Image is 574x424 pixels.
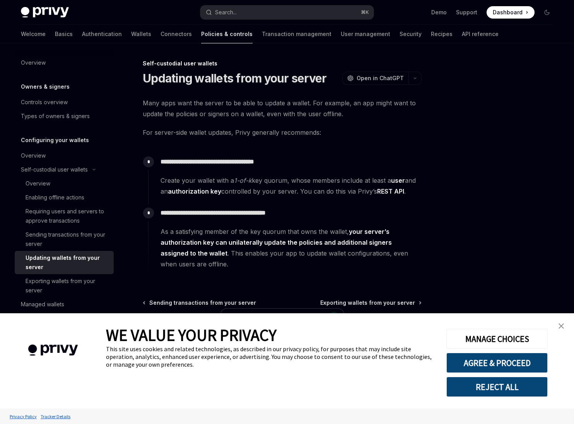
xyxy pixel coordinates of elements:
a: Types of owners & signers [15,109,114,123]
a: Requiring users and servers to approve transactions [15,204,114,228]
a: Exporting wallets from your server [15,274,114,297]
h1: Updating wallets from your server [143,71,326,85]
span: Exporting wallets from your server [320,299,415,307]
a: Controls overview [15,95,114,109]
div: Overview [26,179,50,188]
button: Toggle Common use cases section [15,311,114,325]
h5: Configuring your wallets [21,136,89,145]
a: Tracker Details [39,410,72,423]
div: Exporting wallets from your server [26,276,109,295]
a: Enabling offline actions [15,191,114,204]
span: Create your wallet with a key quorum, whose members include at least a and an controlled by your ... [161,175,421,197]
div: Sending transactions from your server [26,230,109,249]
div: Updating wallets from your server [26,253,109,272]
a: User management [341,25,390,43]
a: Policies & controls [201,25,253,43]
a: Updating wallets from your server [15,251,114,274]
span: Dashboard [493,9,523,16]
a: Exporting wallets from your server [320,299,421,307]
a: Welcome [21,25,46,43]
a: Managed wallets [15,297,114,311]
button: Toggle Self-custodial user wallets section [15,163,114,177]
div: Controls overview [21,98,68,107]
div: Overview [21,58,46,67]
span: Open in ChatGPT [357,74,404,82]
a: Wallets [131,25,151,43]
h5: Owners & signers [21,82,70,91]
strong: user [391,177,405,184]
button: Send message [328,312,339,323]
button: AGREE & PROCEED [446,353,548,373]
button: Open in ChatGPT [342,72,408,85]
a: Sending transactions from your server [143,299,256,307]
em: 1-of-k [234,177,252,184]
a: Authentication [82,25,122,43]
div: Enabling offline actions [26,193,84,202]
a: REST API [377,187,404,196]
button: Open search [200,5,374,19]
input: Ask a question... [229,309,328,326]
div: Types of owners & signers [21,112,90,121]
div: Self-custodial user wallets [21,165,88,174]
strong: authorization key [168,187,221,195]
a: Transaction management [262,25,331,43]
a: Security [400,25,422,43]
div: Overview [21,151,46,160]
a: Overview [15,149,114,163]
span: For server-side wallet updates, Privy generally recommends: [143,127,422,138]
span: ⌘ K [361,9,369,15]
a: Overview [15,177,114,191]
a: API reference [462,25,499,43]
span: As a satisfying member of the key quorum that owns the wallet, . This enables your app to update ... [161,226,421,270]
div: Search... [215,8,237,17]
button: MANAGE CHOICES [446,329,548,349]
a: Overview [15,56,114,70]
img: dark logo [21,7,69,18]
a: Dashboard [487,6,535,19]
a: Sending transactions from your server [15,228,114,251]
a: Connectors [161,25,192,43]
strong: your server’s authorization key can unilaterally update the policies and additional signers assig... [161,228,392,257]
div: Requiring users and servers to approve transactions [26,207,109,225]
img: close banner [559,323,564,329]
img: company logo [12,333,94,367]
span: WE VALUE YOUR PRIVACY [106,325,277,345]
div: Self-custodial user wallets [143,60,422,67]
div: Managed wallets [21,300,64,309]
a: Recipes [431,25,453,43]
a: Support [456,9,477,16]
a: close banner [553,318,569,334]
button: Toggle dark mode [541,6,553,19]
span: Many apps want the server to be able to update a wallet. For example, an app might want to update... [143,98,422,119]
span: Sending transactions from your server [149,299,256,307]
div: This site uses cookies and related technologies, as described in our privacy policy, for purposes... [106,345,435,368]
a: Basics [55,25,73,43]
button: REJECT ALL [446,377,548,397]
a: Demo [431,9,447,16]
a: Privacy Policy [8,410,39,423]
